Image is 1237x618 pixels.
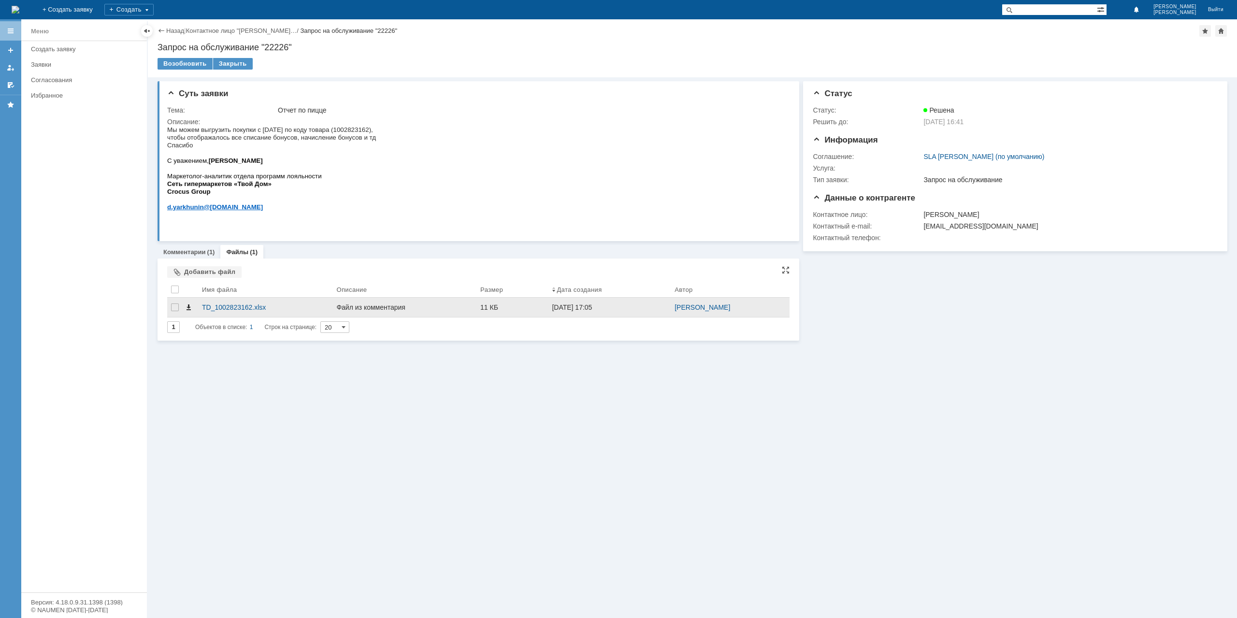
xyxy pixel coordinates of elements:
[27,42,145,57] a: Создать заявку
[278,106,783,114] div: Отчет по пицце
[3,43,18,58] a: Создать заявку
[336,286,367,293] div: Описание
[923,176,1211,184] div: Запрос на обслуживание
[31,61,141,68] div: Заявки
[27,57,145,72] a: Заявки
[923,211,1211,218] div: [PERSON_NAME]
[3,60,18,75] a: Мои заявки
[1215,25,1227,37] div: Сделать домашней страницей
[207,248,215,256] div: (1)
[813,176,921,184] div: Тип заявки:
[167,106,276,114] div: Тема:
[167,89,228,98] span: Суть заявки
[782,266,790,274] div: На всю страницу
[31,76,141,84] div: Согласования
[226,248,248,256] a: Файлы
[12,6,19,14] a: Перейти на домашнюю страницу
[195,321,316,333] i: Строк на странице:
[813,193,915,202] span: Данные о контрагенте
[813,222,921,230] div: Контактный e-mail:
[31,607,137,613] div: © NAUMEN [DATE]-[DATE]
[300,27,397,34] div: Запрос на обслуживание "22226"
[27,72,145,87] a: Согласования
[476,282,548,298] th: Размер
[923,222,1211,230] div: [EMAIL_ADDRESS][DOMAIN_NAME]
[42,31,96,39] b: [PERSON_NAME]
[813,118,921,126] div: Решить до:
[31,26,49,37] div: Меню
[185,303,192,311] span: Скачать файл
[1097,4,1107,14] span: Расширенный поиск
[675,286,693,293] div: Автор
[24,62,43,70] span: Group
[31,45,141,53] div: Создать заявку
[675,303,730,311] a: [PERSON_NAME]
[336,303,473,311] div: Файл из комментария
[480,286,503,293] div: Размер
[813,135,877,144] span: Информация
[1153,4,1196,10] span: [PERSON_NAME]
[167,118,785,126] div: Описание:
[923,153,1044,160] a: SLA [PERSON_NAME] (по умолчанию)
[250,321,253,333] div: 1
[1199,25,1211,37] div: Добавить в избранное
[186,27,297,34] a: Контактное лицо "[PERSON_NAME]…
[813,211,921,218] div: Контактное лицо:
[186,27,301,34] div: /
[813,153,921,160] div: Соглашение:
[557,286,602,293] div: Дата создания
[141,25,153,37] div: Скрыть меню
[480,303,544,311] div: 11 КБ
[163,248,206,256] a: Комментарии
[923,106,954,114] span: Решена
[202,286,237,293] div: Имя файла
[552,303,592,311] div: [DATE] 17:05
[813,234,921,242] div: Контактный телефон:
[31,92,130,99] div: Избранное
[158,43,1227,52] div: Запрос на обслуживание "22226"
[184,27,186,34] div: |
[195,324,247,331] span: Объектов в списке:
[250,248,258,256] div: (1)
[3,77,18,93] a: Мои согласования
[202,303,329,311] div: TD_1002823162.xlsx
[548,282,671,298] th: Дата создания
[813,89,852,98] span: Статус
[12,6,19,14] img: logo
[166,27,184,34] a: Назад
[37,78,96,85] span: @[DOMAIN_NAME]
[671,282,790,298] th: Автор
[104,4,154,15] div: Создать
[923,118,964,126] span: [DATE] 16:41
[198,282,332,298] th: Имя файла
[813,164,921,172] div: Услуга:
[813,106,921,114] div: Статус:
[1153,10,1196,15] span: [PERSON_NAME]
[31,599,137,605] div: Версия: 4.18.0.9.31.1398 (1398)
